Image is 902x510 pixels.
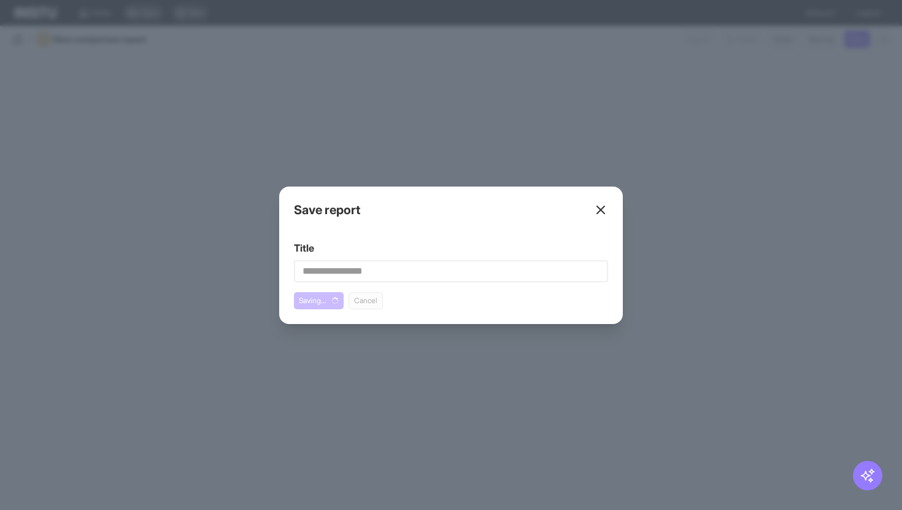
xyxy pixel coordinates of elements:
span: You cannot perform this action [349,292,383,309]
button: Saving... [294,292,344,309]
h2: Save report [294,201,360,218]
span: You cannot perform this action [294,292,344,309]
span: Saving... [299,296,326,306]
button: Cancel [349,292,383,309]
label: Title [294,241,314,255]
